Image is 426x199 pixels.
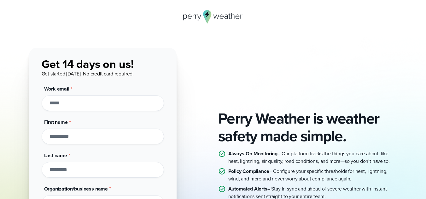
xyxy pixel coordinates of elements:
strong: Automated Alerts [228,185,267,192]
strong: Policy Compliance [228,168,269,175]
span: Get 14 days on us! [42,56,134,72]
p: – Configure your specific thresholds for heat, lightning, wind, and more and never worry about co... [228,168,397,183]
span: Work email [44,85,69,92]
strong: Always-On Monitoring [228,150,278,157]
span: Organization/business name [44,185,108,192]
span: Last name [44,152,67,159]
span: First name [44,119,68,126]
span: Get started [DATE]. No credit card required. [42,70,134,77]
h2: Perry Weather is weather safety made simple. [218,110,397,145]
p: – Our platform tracks the things you care about, like heat, lightning, air quality, road conditio... [228,150,397,165]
